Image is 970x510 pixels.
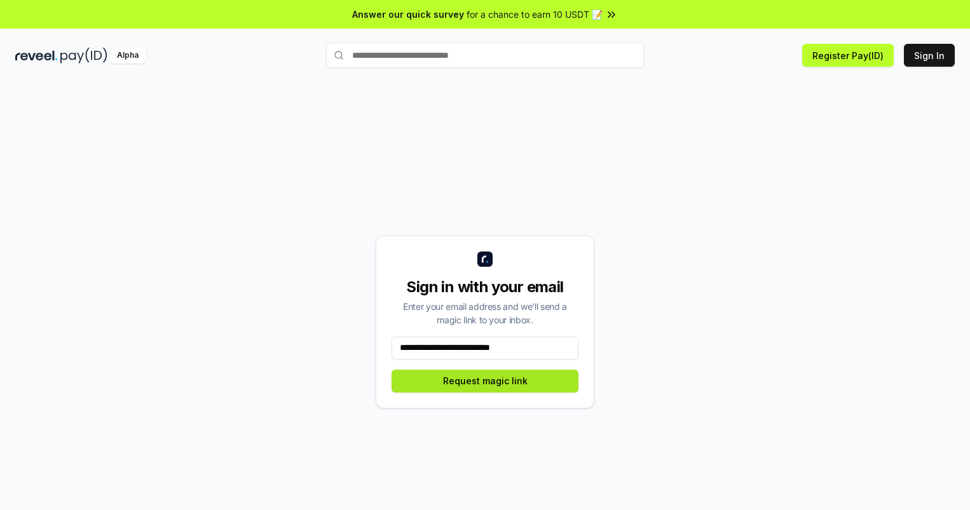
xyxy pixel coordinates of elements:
button: Request magic link [392,370,578,393]
img: logo_small [477,252,493,267]
div: Sign in with your email [392,277,578,297]
img: pay_id [60,48,107,64]
img: reveel_dark [15,48,58,64]
div: Enter your email address and we’ll send a magic link to your inbox. [392,300,578,326]
button: Register Pay(ID) [802,44,894,67]
span: for a chance to earn 10 USDT 📝 [467,8,603,21]
button: Sign In [904,44,955,67]
span: Answer our quick survey [352,8,464,21]
div: Alpha [110,48,146,64]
